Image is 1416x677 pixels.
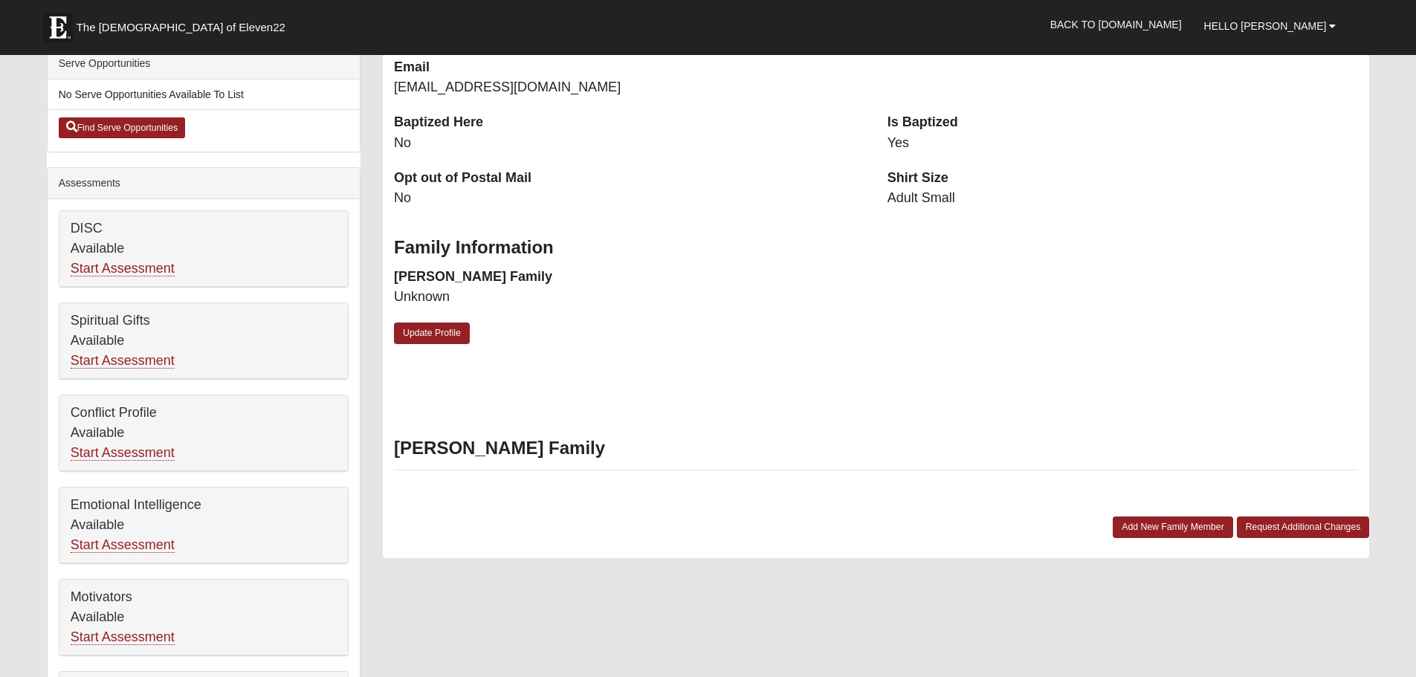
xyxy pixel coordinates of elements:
[43,13,73,42] img: Eleven22 logo
[1204,20,1327,32] span: Hello [PERSON_NAME]
[71,629,175,645] a: Start Assessment
[36,5,333,42] a: The [DEMOGRAPHIC_DATA] of Eleven22
[394,323,470,344] a: Update Profile
[1237,516,1370,538] a: Request Additional Changes
[71,261,175,276] a: Start Assessment
[394,189,865,208] dd: No
[59,211,348,287] div: DISC Available
[394,237,1358,259] h3: Family Information
[59,580,348,655] div: Motivators Available
[48,80,360,110] li: No Serve Opportunities Available To List
[71,353,175,369] a: Start Assessment
[394,113,865,132] dt: Baptized Here
[59,303,348,379] div: Spiritual Gifts Available
[888,189,1359,208] dd: Adult Small
[59,117,186,138] a: Find Serve Opportunities
[48,48,360,80] div: Serve Opportunities
[888,113,1359,132] dt: Is Baptized
[394,58,865,77] dt: Email
[1039,6,1193,43] a: Back to [DOMAIN_NAME]
[48,168,360,199] div: Assessments
[71,445,175,461] a: Start Assessment
[1113,516,1233,538] a: Add New Family Member
[888,134,1359,153] dd: Yes
[888,169,1359,188] dt: Shirt Size
[71,537,175,553] a: Start Assessment
[59,487,348,563] div: Emotional Intelligence Available
[394,134,865,153] dd: No
[394,78,865,97] dd: [EMAIL_ADDRESS][DOMAIN_NAME]
[394,169,865,188] dt: Opt out of Postal Mail
[77,20,285,35] span: The [DEMOGRAPHIC_DATA] of Eleven22
[394,288,865,307] dd: Unknown
[394,268,865,287] dt: [PERSON_NAME] Family
[59,395,348,471] div: Conflict Profile Available
[394,438,1358,459] h3: [PERSON_NAME] Family
[1193,7,1348,45] a: Hello [PERSON_NAME]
